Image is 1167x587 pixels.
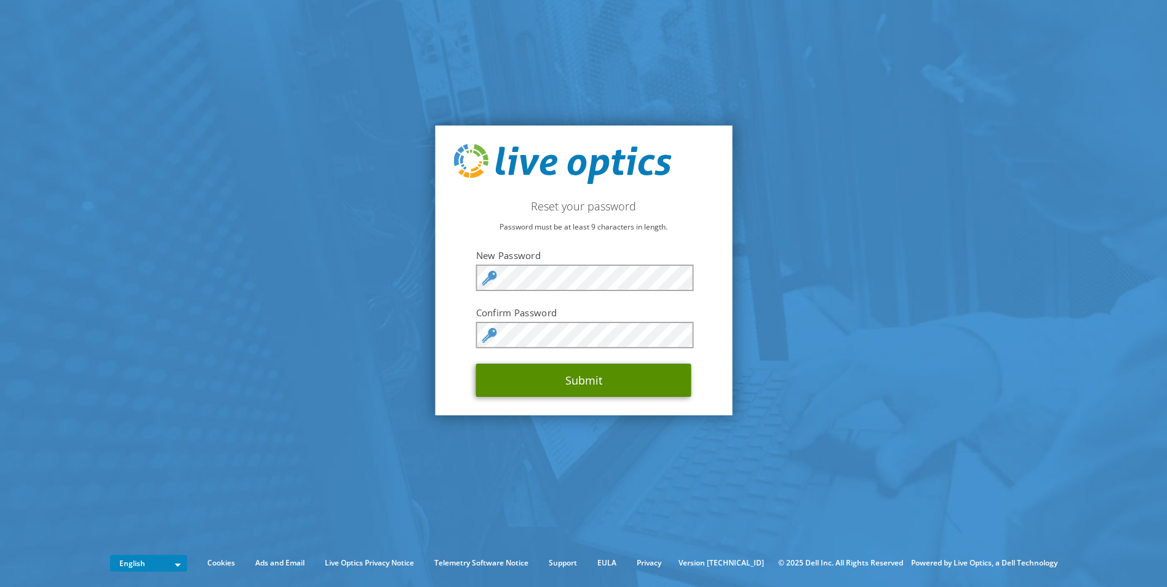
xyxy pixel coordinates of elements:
a: EULA [588,556,626,570]
a: Telemetry Software Notice [425,556,538,570]
a: Ads and Email [246,556,314,570]
label: Confirm Password [476,306,691,319]
a: Privacy [627,556,671,570]
li: Version [TECHNICAL_ID] [672,556,770,570]
button: Submit [476,364,691,397]
li: Powered by Live Optics, a Dell Technology [911,556,1057,570]
a: Cookies [198,556,244,570]
p: Password must be at least 9 characters in length. [453,220,714,234]
img: live_optics_svg.svg [453,144,671,185]
a: Live Optics Privacy Notice [316,556,423,570]
label: New Password [476,249,691,262]
h2: Reset your password [453,199,714,213]
a: Support [540,556,586,570]
li: © 2025 Dell Inc. All Rights Reserved [772,556,909,570]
